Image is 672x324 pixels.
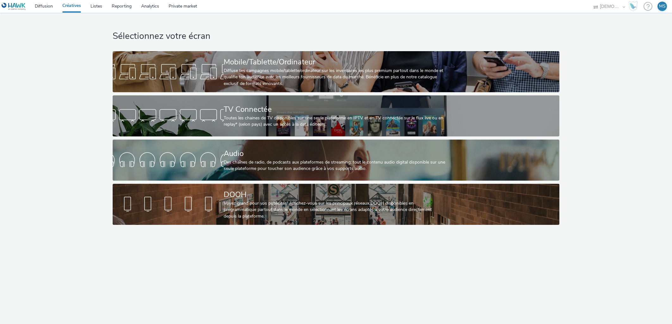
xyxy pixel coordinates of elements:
[113,140,559,181] a: AudioDes chaînes de radio, de podcasts aux plateformes de streaming: tout le contenu audio digita...
[113,51,559,92] a: Mobile/Tablette/OrdinateurDiffuse tes campagnes mobile/tablette/ordinateur sur les inventaires le...
[224,189,446,200] div: DOOH
[224,200,446,219] div: Voyez grand pour vos publicités! Affichez-vous sur les principaux réseaux DOOH disponibles en pro...
[224,57,446,68] div: Mobile/Tablette/Ordinateur
[628,1,638,11] img: Hawk Academy
[659,2,666,11] div: MS
[113,95,559,136] a: TV ConnectéeToutes les chaines de TV disponibles sur une seule plateforme en IPTV et en TV connec...
[113,184,559,225] a: DOOHVoyez grand pour vos publicités! Affichez-vous sur les principaux réseaux DOOH disponibles en...
[2,3,26,10] img: undefined Logo
[224,68,446,87] div: Diffuse tes campagnes mobile/tablette/ordinateur sur les inventaires les plus premium partout dan...
[224,148,446,159] div: Audio
[113,30,559,42] h1: Sélectionnez votre écran
[224,104,446,115] div: TV Connectée
[628,1,640,11] a: Hawk Academy
[224,115,446,128] div: Toutes les chaines de TV disponibles sur une seule plateforme en IPTV et en TV connectée sur le f...
[224,159,446,172] div: Des chaînes de radio, de podcasts aux plateformes de streaming: tout le contenu audio digital dis...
